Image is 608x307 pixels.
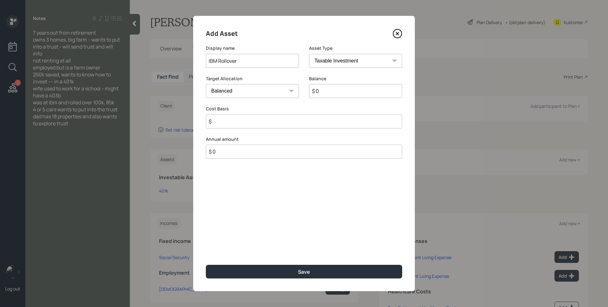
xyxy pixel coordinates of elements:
[206,106,402,112] label: Cost Basis
[309,75,402,82] label: Balance
[298,268,310,275] div: Save
[206,45,299,51] label: Display name
[206,136,402,142] label: Annual amount
[206,75,299,82] label: Target Allocation
[309,45,402,51] label: Asset Type
[206,265,402,278] button: Save
[206,29,238,39] h4: Add Asset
